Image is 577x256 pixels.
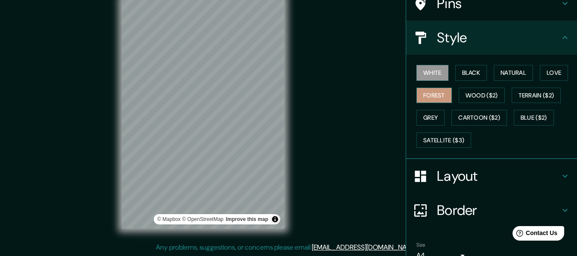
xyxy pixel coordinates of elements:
h4: Border [437,202,560,219]
button: Grey [416,110,445,126]
a: Map feedback [226,216,268,222]
button: Blue ($2) [514,110,554,126]
button: Love [540,65,568,81]
button: Natural [494,65,533,81]
label: Size [416,241,425,249]
button: Forest [416,88,452,103]
div: Layout [406,159,577,193]
a: OpenStreetMap [182,216,223,222]
div: Style [406,21,577,55]
h4: Style [437,29,560,46]
button: Black [455,65,487,81]
iframe: Help widget launcher [501,223,568,247]
button: Terrain ($2) [512,88,561,103]
button: White [416,65,448,81]
button: Wood ($2) [459,88,505,103]
button: Satellite ($3) [416,132,471,148]
p: Any problems, suggestions, or concerns please email . [156,242,419,253]
button: Cartoon ($2) [451,110,507,126]
button: Toggle attribution [270,214,280,224]
h4: Layout [437,168,560,185]
a: [EMAIL_ADDRESS][DOMAIN_NAME] [312,243,417,252]
a: Mapbox [157,216,181,222]
div: Border [406,193,577,227]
